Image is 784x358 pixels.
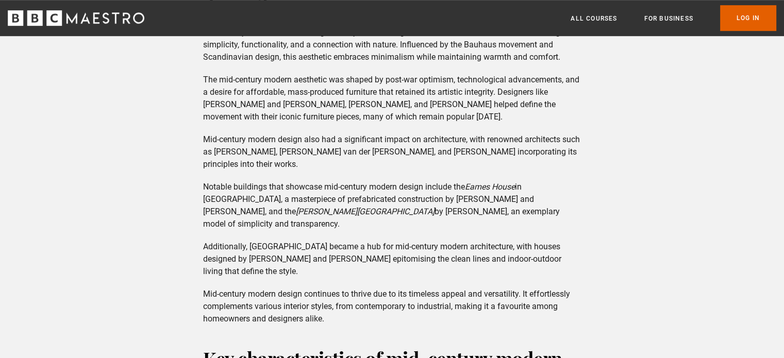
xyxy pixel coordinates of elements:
a: Log In [720,5,776,31]
a: For business [644,13,693,24]
p: Additionally, [GEOGRAPHIC_DATA] became a hub for mid-century modern architecture, with houses des... [203,241,581,278]
p: Mid-century modern interior design is a style that emerged between the 1940s and 1970s, focusing ... [203,26,581,63]
p: Mid-century modern design also had a significant impact on architecture, with renowned architects... [203,133,581,171]
em: Eames House [465,182,515,192]
a: All Courses [571,13,617,24]
em: [PERSON_NAME][GEOGRAPHIC_DATA] [296,207,435,216]
p: The mid-century modern aesthetic was shaped by post-war optimism, technological advancements, and... [203,74,581,123]
svg: BBC Maestro [8,10,144,26]
p: Notable buildings that showcase mid-century modern design include the in [GEOGRAPHIC_DATA], a mas... [203,181,581,230]
p: Mid-century modern design continues to thrive due to its timeless appeal and versatility. It effo... [203,288,581,325]
nav: Primary [571,5,776,31]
